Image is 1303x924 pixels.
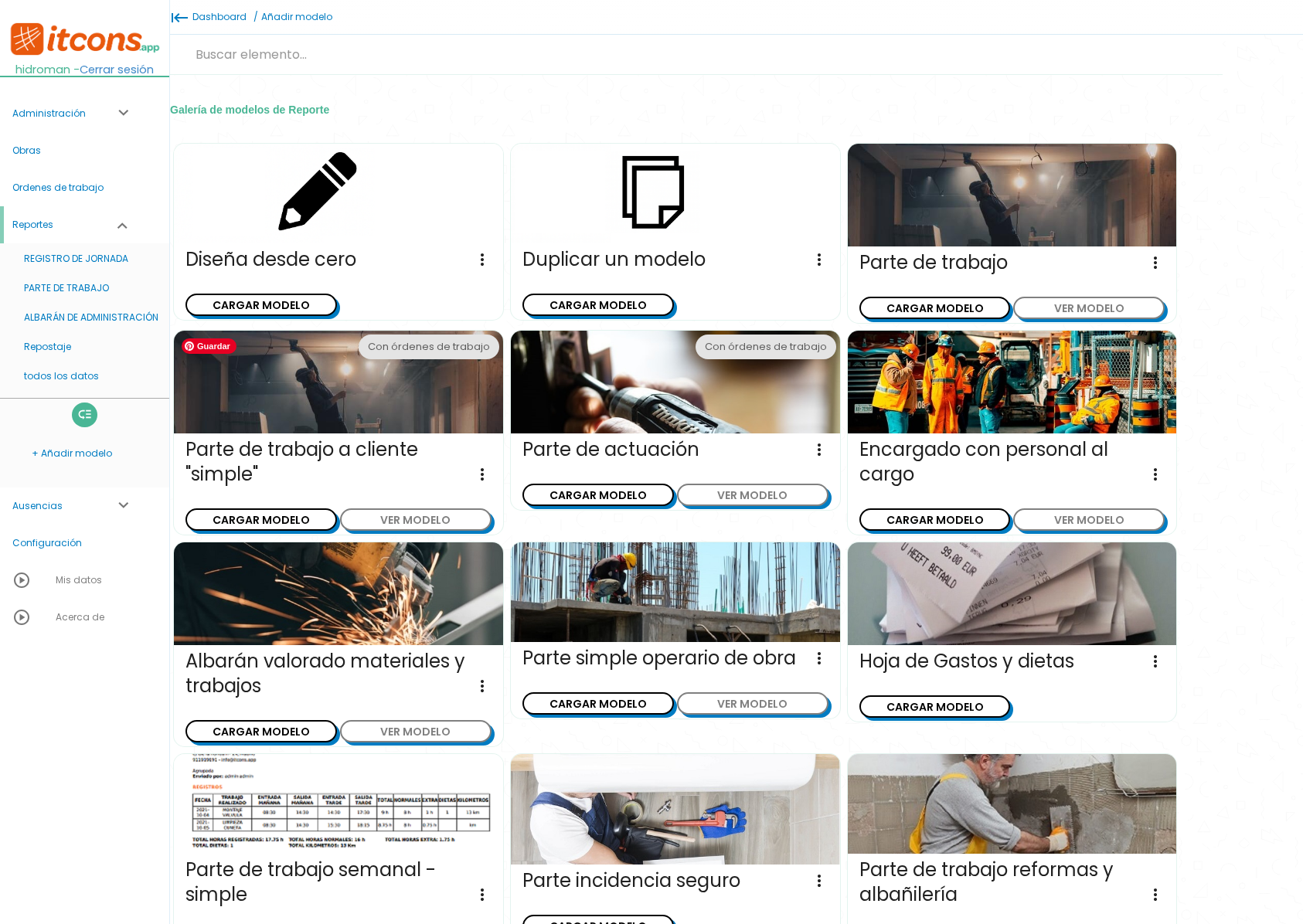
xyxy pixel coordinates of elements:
i: more_vert [473,462,492,487]
button: VER MODELO [677,484,828,506]
i: low_priority [77,403,92,427]
i: more_vert [1146,462,1165,487]
span: Parte incidencia seguro [522,868,828,893]
i: play_circle [12,599,31,636]
button: VER MODELO [1013,508,1165,531]
i: more_vert [810,437,828,462]
span: Parte de trabajo semanal - simple [185,858,492,907]
span: Guardar [182,338,236,354]
a: low_priority [72,403,97,427]
img: alba%C3%B1il.jpg [848,754,1177,854]
i: more_vert [1146,649,1165,674]
i: more_vert [473,674,492,698]
input: Buscar elemento... [170,35,1223,75]
span: Parte de actuación [522,437,828,462]
button: VER MODELO [340,720,492,742]
i: more_vert [1146,882,1165,907]
span: Hoja de Gastos y dietas [859,649,1165,674]
a: Cerrar sesión [80,62,154,77]
i: more_vert [473,882,492,907]
img: gastos.jpg [848,542,1177,645]
h2: Galería de modelos de Reporte [170,104,1174,116]
span: Duplicar un modelo [522,247,828,272]
img: enblanco.png [174,144,503,243]
img: partediariooperario.jpg [174,331,503,433]
i: expand_more [114,206,132,243]
button: CARGAR MODELO [522,692,674,715]
img: parte-semanal.png [174,754,503,854]
img: trabajos.jpg [174,542,503,645]
span: Parte de trabajo a cliente "simple" [185,437,492,487]
span: Añadir modelo [261,10,332,23]
div: Con órdenes de trabajo [696,335,836,359]
img: partediariooperario.jpg [848,144,1177,246]
button: VER MODELO [677,692,828,715]
span: Parte de trabajo [859,250,1165,275]
button: CARGAR MODELO [859,297,1011,319]
img: encargado.jpg [848,331,1177,433]
img: actuacion.jpg [511,331,840,433]
i: more_vert [810,646,828,671]
a: + Añadir modelo [8,435,162,472]
i: keyboard_tab [170,1,189,35]
div: Con órdenes de trabajo [359,335,499,359]
span: Albarán valorado materiales y trabajos [185,649,492,698]
span: Encargado con personal al cargo [859,437,1165,487]
img: itcons-logo [8,22,162,56]
button: CARGAR MODELO [185,508,337,531]
button: CARGAR MODELO [859,508,1011,531]
i: more_vert [810,247,828,272]
span: Parte simple operario de obra [522,646,828,671]
span: Parte de trabajo reformas y albañilería [859,858,1165,907]
i: more_vert [1146,250,1165,275]
button: CARGAR MODELO [185,294,337,316]
i: play_circle [12,562,31,599]
button: CARGAR MODELO [522,294,674,316]
i: expand_more [114,487,132,525]
button: VER MODELO [340,508,492,531]
button: CARGAR MODELO [522,484,674,506]
i: more_vert [473,247,492,272]
i: expand_more [114,95,132,132]
img: parte-operario-obra-simple.jpg [511,542,840,642]
button: VER MODELO [1013,297,1165,319]
img: duplicar.png [511,144,840,243]
i: more_vert [810,868,828,893]
button: CARGAR MODELO [859,695,1011,718]
span: Diseña desde cero [185,247,492,272]
img: seguro.jpg [511,754,840,865]
button: CARGAR MODELO [185,720,337,742]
